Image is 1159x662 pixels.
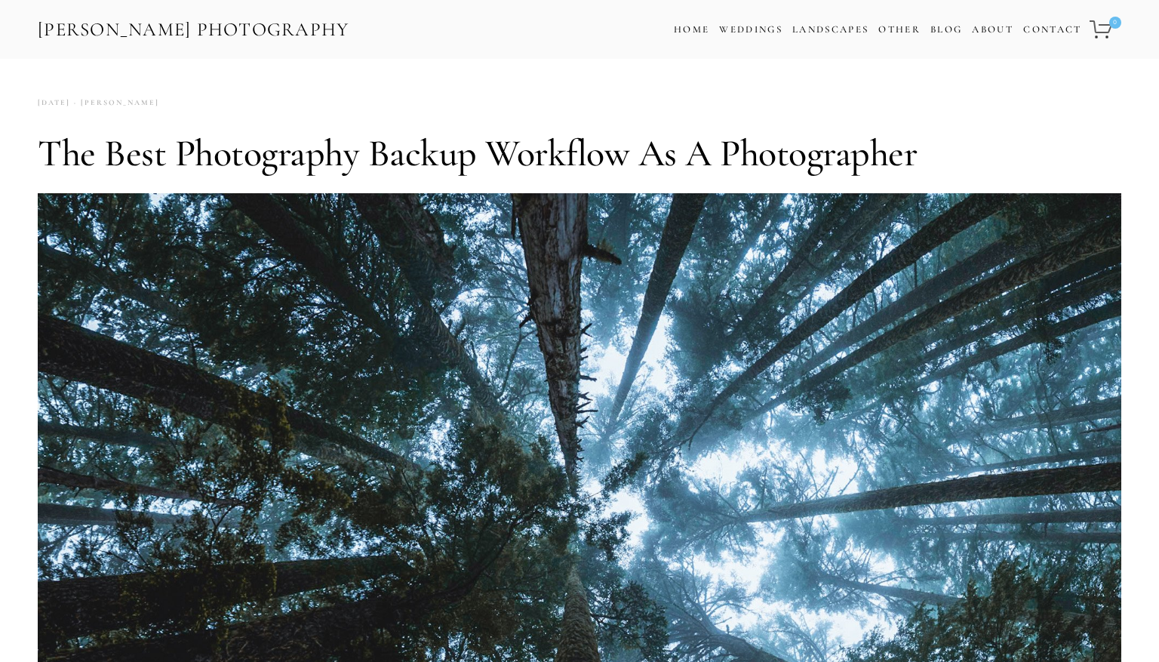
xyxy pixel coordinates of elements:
[719,23,782,35] a: Weddings
[1023,19,1081,41] a: Contact
[70,93,159,113] a: [PERSON_NAME]
[930,19,962,41] a: Blog
[878,23,921,35] a: Other
[1087,11,1123,48] a: 0 items in cart
[38,93,70,113] time: [DATE]
[1109,17,1121,29] span: 0
[38,131,1121,176] h1: The Best Photography Backup Workflow as a Photographer
[972,19,1013,41] a: About
[792,23,868,35] a: Landscapes
[674,19,709,41] a: Home
[36,13,351,47] a: [PERSON_NAME] Photography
